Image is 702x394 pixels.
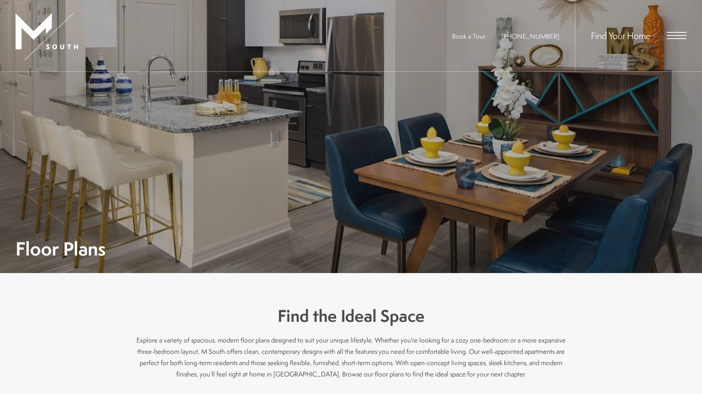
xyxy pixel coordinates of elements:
button: Open Menu [667,32,686,39]
h1: Floor Plans [16,240,106,257]
img: MSouth [16,13,78,60]
a: Find Your Home [591,29,651,42]
h3: Find the Ideal Space [136,304,565,328]
a: Call Us at 813-570-8014 [502,32,559,41]
a: Book a Tour [452,32,485,41]
span: [PHONE_NUMBER] [502,32,559,41]
p: Explore a variety of spacious, modern floor plans designed to suit your unique lifestyle. Whether... [136,334,565,380]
